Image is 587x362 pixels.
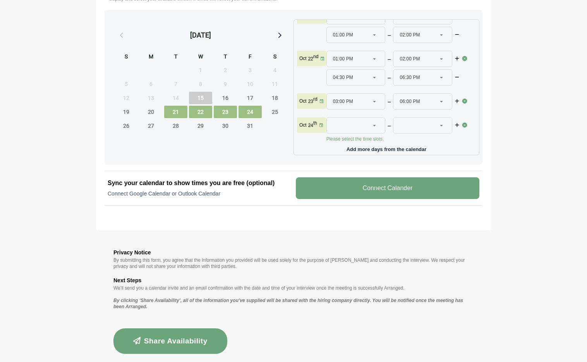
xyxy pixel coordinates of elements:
[164,92,187,104] span: Tuesday, October 14, 2025
[164,106,187,118] span: Tuesday, October 21, 2025
[239,92,262,104] span: Friday, October 17, 2025
[308,56,313,62] strong: 22
[189,106,212,118] span: Wednesday, October 22, 2025
[139,78,163,90] span: Monday, October 6, 2025
[214,120,237,132] span: Thursday, October 30, 2025
[139,52,163,62] div: M
[333,70,353,85] span: 04:30 PM
[299,98,307,104] p: Oct
[113,285,474,291] p: We’ll send you a calendar invite and an email confirmation with the date and time of your intervi...
[263,52,287,62] div: S
[139,106,163,118] span: Monday, October 20, 2025
[115,120,138,132] span: Sunday, October 26, 2025
[113,276,474,285] h3: Next Steps
[333,51,353,67] span: 01:00 PM
[189,78,212,90] span: Wednesday, October 8, 2025
[263,106,287,118] span: Saturday, October 25, 2025
[333,27,353,43] span: 01:00 PM
[189,120,212,132] span: Wednesday, October 29, 2025
[239,106,262,118] span: Friday, October 24, 2025
[190,30,211,41] div: [DATE]
[214,52,237,62] div: T
[239,120,262,132] span: Friday, October 31, 2025
[108,178,291,188] h2: Sync your calendar to show times you are free (optional)
[139,92,163,104] span: Monday, October 13, 2025
[326,136,462,142] p: Please select the time slots.
[214,106,237,118] span: Thursday, October 23, 2025
[164,120,187,132] span: Tuesday, October 28, 2025
[263,78,287,90] span: Saturday, October 11, 2025
[113,248,474,257] h3: Privacy Notice
[299,55,307,62] p: Oct
[308,123,313,128] strong: 24
[239,78,262,90] span: Friday, October 10, 2025
[214,78,237,90] span: Thursday, October 9, 2025
[189,52,212,62] div: W
[400,94,420,109] span: 06:00 PM
[214,64,237,76] span: Thursday, October 2, 2025
[214,92,237,104] span: Thursday, October 16, 2025
[113,297,474,310] p: By clicking ‘Share Availability’, all of the information you’ve supplied will be shared with the ...
[115,52,138,62] div: S
[333,94,353,109] span: 03:00 PM
[139,120,163,132] span: Monday, October 27, 2025
[313,96,318,102] sup: rd
[296,177,479,199] v-button: Connect Calander
[313,54,318,59] sup: nd
[263,92,287,104] span: Saturday, October 18, 2025
[164,52,187,62] div: T
[299,122,307,128] p: Oct
[115,92,138,104] span: Sunday, October 12, 2025
[115,78,138,90] span: Sunday, October 5, 2025
[189,92,212,104] span: Wednesday, October 15, 2025
[113,257,474,269] p: By submitting this form, you agree that the information you provided will be used solely for the ...
[164,78,187,90] span: Tuesday, October 7, 2025
[263,64,287,76] span: Saturday, October 4, 2025
[313,120,317,126] sup: th
[115,106,138,118] span: Sunday, October 19, 2025
[400,27,420,43] span: 02:00 PM
[189,64,212,76] span: Wednesday, October 1, 2025
[108,190,291,197] p: Connect Google Calendar or Outlook Calendar
[239,52,262,62] div: F
[400,51,420,67] span: 02:00 PM
[297,144,476,152] p: Add more days from the calendar
[239,64,262,76] span: Friday, October 3, 2025
[400,70,420,85] span: 06:30 PM
[113,328,227,354] button: Share Availability
[308,99,313,104] strong: 23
